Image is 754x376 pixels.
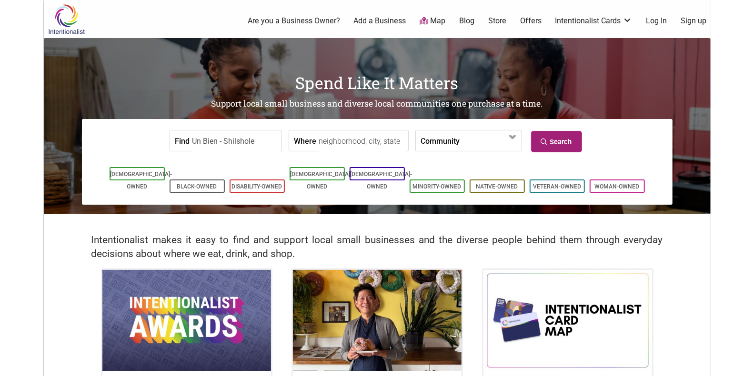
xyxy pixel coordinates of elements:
a: Minority-Owned [413,183,462,190]
a: [DEMOGRAPHIC_DATA]-Owned [111,171,172,190]
h1: Spend Like It Matters [44,71,711,94]
a: Blog [459,16,474,26]
a: Intentionalist Cards [555,16,633,26]
img: Intentionalist Awards [102,270,271,371]
img: Intentionalist [44,4,89,35]
a: Search [531,131,582,152]
input: neighborhood, city, state [319,130,406,152]
a: Veteran-Owned [533,183,581,190]
a: Offers [520,16,542,26]
a: Sign up [681,16,706,26]
img: King Donuts - Hong Chhuor [293,270,462,371]
img: Intentionalist Card Map [483,270,652,371]
a: [DEMOGRAPHIC_DATA]-Owned [351,171,412,190]
a: Add a Business [354,16,406,26]
a: Log In [646,16,667,26]
a: Woman-Owned [595,183,640,190]
h2: Support local small business and diverse local communities one purchase at a time. [44,98,711,110]
a: Native-Owned [476,183,518,190]
label: Community [421,130,460,151]
h2: Intentionalist makes it easy to find and support local small businesses and the diverse people be... [91,233,663,261]
a: Map [420,16,445,27]
a: Store [488,16,506,26]
a: Are you a Business Owner? [248,16,340,26]
label: Where [294,130,316,151]
a: [DEMOGRAPHIC_DATA]-Owned [291,171,352,190]
a: Disability-Owned [232,183,282,190]
label: Find [175,130,190,151]
a: Black-Owned [177,183,217,190]
input: a business, product, service [192,130,279,152]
